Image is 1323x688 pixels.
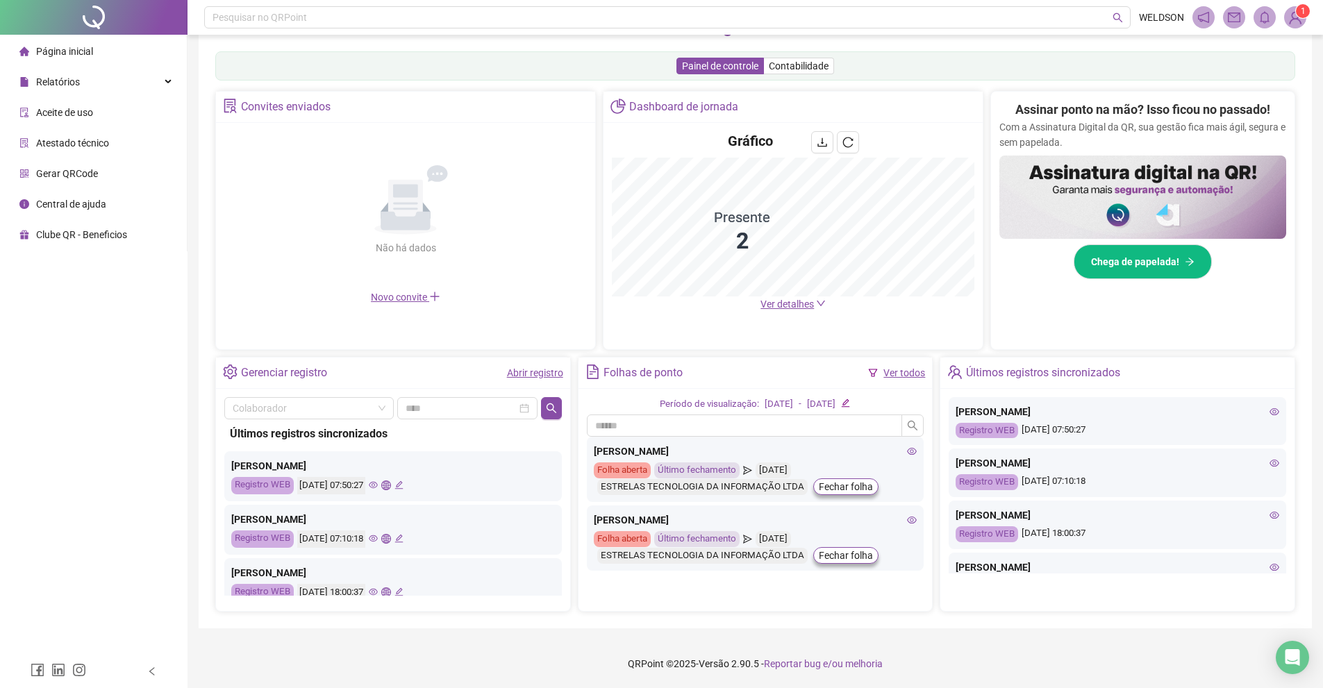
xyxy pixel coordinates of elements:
[610,99,625,113] span: pie-chart
[297,584,365,601] div: [DATE] 18:00:37
[956,404,1279,419] div: [PERSON_NAME]
[1228,11,1240,24] span: mail
[19,199,29,208] span: info-circle
[394,534,403,543] span: edit
[597,548,808,564] div: ESTRELAS TECNOLOGIA DA INFORMAÇÃO LTDA
[147,666,157,676] span: left
[19,168,29,178] span: qrcode
[629,95,738,119] div: Dashboard de jornada
[231,458,555,473] div: [PERSON_NAME]
[956,423,1279,439] div: [DATE] 07:50:27
[999,156,1286,239] img: banner%2F02c71560-61a6-44d4-94b9-c8ab97240462.png
[597,479,808,495] div: ESTRELAS TECNOLOGIA DA INFORMAÇÃO LTDA
[36,137,109,149] span: Atestado técnico
[1091,254,1179,269] span: Chega de papelada!
[907,446,917,456] span: eye
[868,368,878,378] span: filter
[241,361,327,385] div: Gerenciar registro
[507,367,563,378] a: Abrir registro
[546,403,557,414] span: search
[956,474,1018,490] div: Registro WEB
[19,137,29,147] span: solution
[760,299,814,310] span: Ver detalhes
[36,76,80,87] span: Relatórios
[1285,7,1306,28] img: 94519
[682,60,758,72] span: Painel de controle
[36,229,127,240] span: Clube QR - Beneficios
[381,587,390,596] span: global
[231,477,294,494] div: Registro WEB
[36,199,106,210] span: Central de ajuda
[19,76,29,86] span: file
[842,137,854,148] span: reload
[231,584,294,601] div: Registro WEB
[36,46,93,57] span: Página inicial
[660,397,759,412] div: Período de visualização:
[394,587,403,596] span: edit
[654,462,740,478] div: Último fechamento
[188,639,1323,688] footer: QRPoint © 2025 - 2.90.5 -
[799,397,801,412] div: -
[297,477,365,494] div: [DATE] 07:50:27
[19,229,29,239] span: gift
[585,364,600,379] span: file-text
[381,534,390,543] span: global
[765,397,793,412] div: [DATE]
[883,367,925,378] a: Ver todos
[722,26,733,36] button: 2
[381,480,390,489] span: global
[230,425,556,442] div: Últimos registros sincronizados
[19,107,29,117] span: audit
[297,530,365,548] div: [DATE] 07:10:18
[371,292,440,303] span: Novo convite
[1015,100,1270,119] h2: Assinar ponto na mão? Isso ficou no passado!
[956,526,1279,542] div: [DATE] 18:00:37
[956,474,1279,490] div: [DATE] 07:10:18
[769,60,829,72] span: Contabilidade
[728,131,773,151] h4: Gráfico
[956,423,1018,439] div: Registro WEB
[1074,244,1212,279] button: Chega de papelada!
[743,462,752,478] span: send
[743,531,752,547] span: send
[1139,10,1184,25] span: WELDSON
[764,658,883,669] span: Reportar bug e/ou melhoria
[1258,11,1271,24] span: bell
[999,119,1286,150] p: Com a Assinatura Digital da QR, sua gestão fica mais ágil, segura e sem papelada.
[223,99,238,113] span: solution
[819,548,873,563] span: Fechar folha
[36,107,93,118] span: Aceite de uso
[594,462,651,478] div: Folha aberta
[31,663,44,677] span: facebook
[760,299,826,310] a: Ver detalhes down
[807,397,835,412] div: [DATE]
[756,462,791,478] div: [DATE]
[369,480,378,489] span: eye
[966,361,1120,385] div: Últimos registros sincronizados
[594,512,917,528] div: [PERSON_NAME]
[369,534,378,543] span: eye
[1113,12,1123,23] span: search
[36,168,98,179] span: Gerar QRCode
[956,526,1018,542] div: Registro WEB
[231,565,555,580] div: [PERSON_NAME]
[813,547,879,564] button: Fechar folha
[429,291,440,302] span: plus
[1296,4,1310,18] sup: Atualize o seu contato no menu Meus Dados
[817,137,828,148] span: download
[369,587,378,596] span: eye
[241,95,331,119] div: Convites enviados
[841,398,850,408] span: edit
[342,240,469,255] div: Não há dados
[19,46,29,56] span: home
[816,299,826,308] span: down
[604,361,683,385] div: Folhas de ponto
[594,531,651,547] div: Folha aberta
[72,663,86,677] span: instagram
[813,478,879,495] button: Fechar folha
[947,364,962,379] span: team
[907,420,918,431] span: search
[594,444,917,459] div: [PERSON_NAME]
[1270,458,1279,468] span: eye
[1270,562,1279,572] span: eye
